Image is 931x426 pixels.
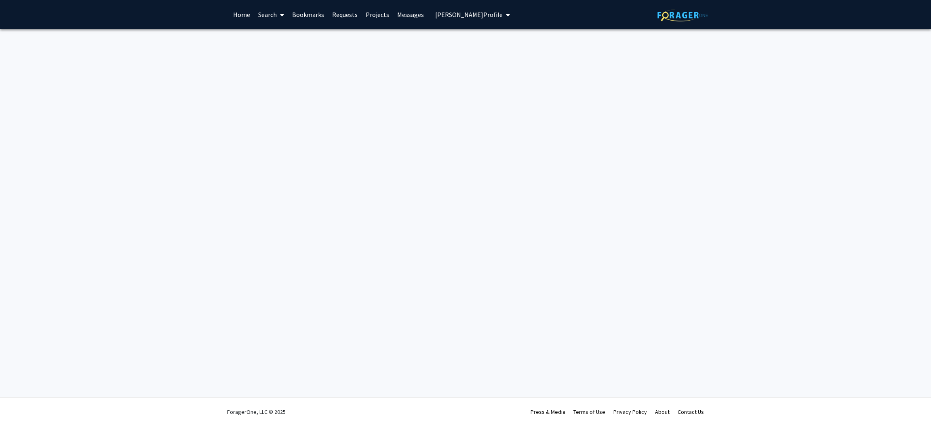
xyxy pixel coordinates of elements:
a: Search [254,0,288,29]
a: Home [229,0,254,29]
span: [PERSON_NAME] Profile [435,11,503,19]
a: Privacy Policy [613,408,647,415]
a: Terms of Use [573,408,605,415]
a: Projects [362,0,393,29]
a: Messages [393,0,428,29]
a: Press & Media [531,408,565,415]
a: Bookmarks [288,0,328,29]
a: Contact Us [678,408,704,415]
div: ForagerOne, LLC © 2025 [227,398,286,426]
a: About [655,408,670,415]
img: ForagerOne Logo [657,9,708,21]
a: Requests [328,0,362,29]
